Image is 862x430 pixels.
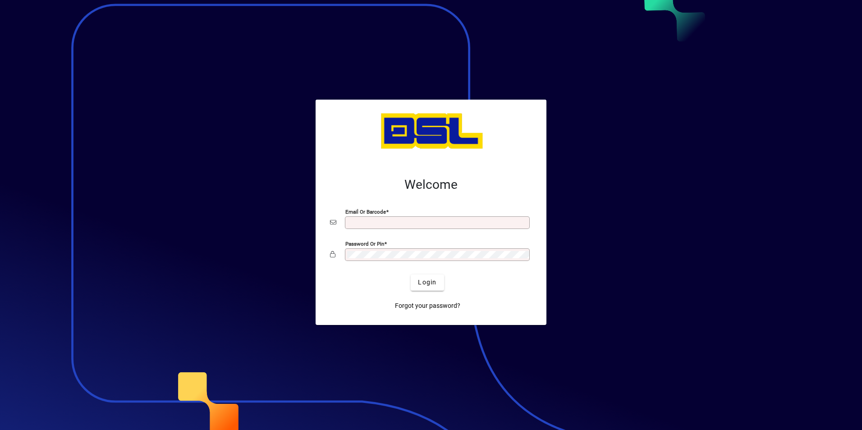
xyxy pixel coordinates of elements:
[345,240,384,247] mat-label: Password or Pin
[395,301,460,311] span: Forgot your password?
[345,208,386,215] mat-label: Email or Barcode
[330,177,532,192] h2: Welcome
[411,274,444,291] button: Login
[391,298,464,314] a: Forgot your password?
[418,278,436,287] span: Login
